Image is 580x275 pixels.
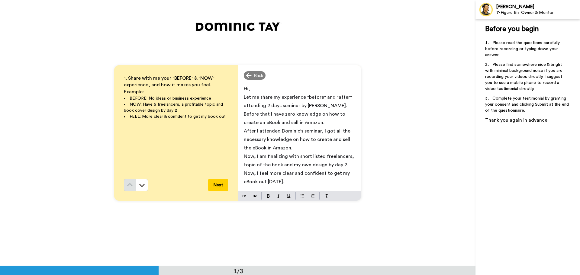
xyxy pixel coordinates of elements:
img: italic-mark.svg [277,194,280,198]
div: [PERSON_NAME] [496,4,580,10]
div: 7-Figure Biz Owner & Mentor [496,10,580,15]
img: underline-mark.svg [287,194,291,198]
span: After I attended Dominic's seminar, I got all the necessary knowledge on how to create and sell t... [244,129,352,150]
img: heading-two-block.svg [253,193,256,198]
img: clear-format.svg [324,194,328,198]
img: Profile Image [479,2,493,17]
span: FEEL: More clear & confident to get my book out [130,114,226,119]
button: Next [208,179,228,191]
div: 1/3 [224,267,253,275]
img: numbered-block.svg [311,193,314,198]
div: Back [244,71,266,80]
span: Now, I am finalizing with short listed freelancers, topic of the book and my own design by day 2. [244,154,355,167]
span: Let me share my experience "before" and "after" attending 2 days seminar by [PERSON_NAME]. Before... [244,95,353,125]
span: Now, I feel more clear and confident to get my eBook out [DATE]. [244,171,351,184]
span: Please read the questions carefully before recording or typing down your answer. [485,41,561,57]
img: heading-one-block.svg [243,193,246,198]
span: BEFORE: No ideas or business experience [130,96,211,101]
span: 1. Share with me your "BEFORE" & "NOW" experience, and how it makes you feel. Example: [124,76,216,94]
img: bold-mark.svg [267,194,270,198]
img: bulleted-block.svg [301,193,304,198]
span: Complete your testimonial by granting your consent and clicking Submit at the end of the question... [485,96,570,113]
span: Before you begin [485,25,539,33]
span: Hi, [244,86,250,91]
span: Please find somewhere nice & bright with minimal background noise if you are recording your video... [485,62,564,91]
span: Back [254,72,263,78]
span: Thank you again in advance! [485,118,549,123]
span: NOW: Have 5 freelancers, a profitable topic and book cover design by day 2 [124,102,224,113]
